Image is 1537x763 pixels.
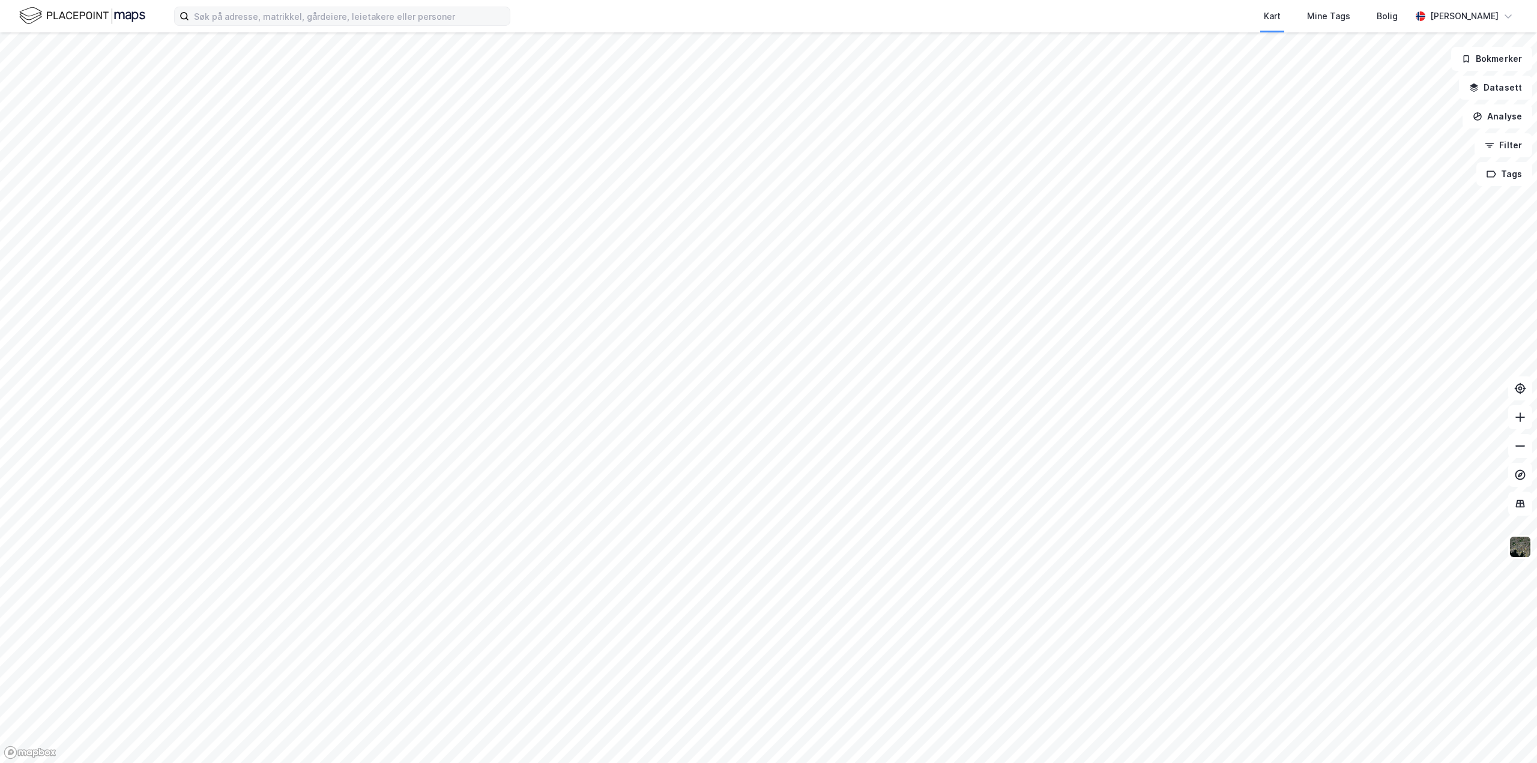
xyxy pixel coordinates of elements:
[1264,9,1281,23] div: Kart
[1477,705,1537,763] iframe: Chat Widget
[19,5,145,26] img: logo.f888ab2527a4732fd821a326f86c7f29.svg
[189,7,510,25] input: Søk på adresse, matrikkel, gårdeiere, leietakere eller personer
[1307,9,1350,23] div: Mine Tags
[1377,9,1398,23] div: Bolig
[1430,9,1499,23] div: [PERSON_NAME]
